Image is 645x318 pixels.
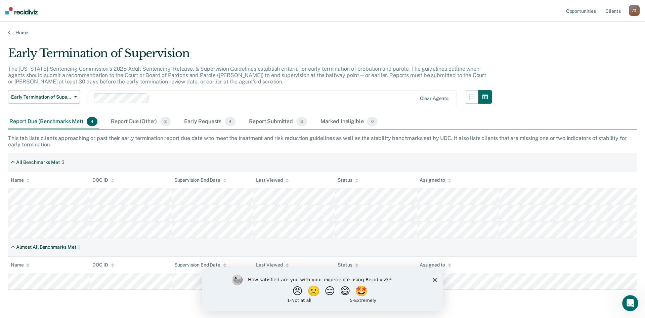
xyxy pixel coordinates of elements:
div: Name [11,262,30,268]
div: A T [629,5,640,16]
div: Status [338,262,358,268]
div: All Benchmarks Met [16,160,60,165]
div: Almost All Benchmarks Met1 [8,242,83,253]
iframe: Survey by Kim from Recidiviz [202,268,443,311]
div: Clear agents [420,96,448,101]
span: 4 [225,117,235,126]
p: The [US_STATE] Sentencing Commission’s 2025 Adult Sentencing, Release, & Supervision Guidelines e... [8,66,486,85]
div: 1 [78,244,80,250]
button: Early Termination of Supervision [8,90,80,104]
span: 0 [367,117,377,126]
div: Report Submitted3 [248,114,308,129]
a: Home [8,30,637,36]
span: 4 [87,117,97,126]
div: Early Termination of Supervision [8,46,492,66]
div: Last Viewed [256,262,289,268]
span: Early Termination of Supervision [11,94,72,100]
iframe: Intercom live chat [622,295,638,311]
img: Recidiviz [5,7,38,14]
div: DOC ID [92,262,114,268]
span: 3 [296,117,307,126]
div: Marked Ineligible0 [319,114,379,129]
div: This tab lists clients approaching or past their early termination report due date who meet the t... [8,135,637,148]
div: All Benchmarks Met3 [8,157,67,168]
div: Status [338,177,358,183]
div: Early Requests4 [183,114,237,129]
div: Name [11,177,30,183]
div: Supervision End Date [174,262,226,268]
div: Supervision End Date [174,177,226,183]
div: 3 [61,160,64,165]
div: Last Viewed [256,177,289,183]
div: Assigned to [420,262,451,268]
div: Assigned to [420,177,451,183]
span: 2 [160,117,171,126]
div: Report Due (Benchmarks Met)4 [8,114,99,129]
button: AT [629,5,640,16]
div: Report Due (Other)2 [110,114,172,129]
div: DOC ID [92,177,114,183]
div: Almost All Benchmarks Met [16,244,77,250]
